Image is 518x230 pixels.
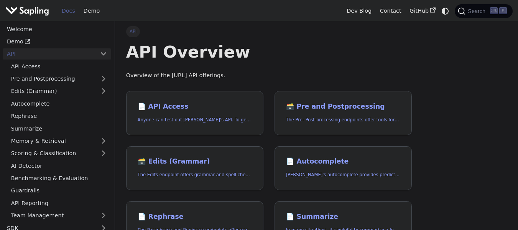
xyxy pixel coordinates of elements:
p: Overview of the [URL] API offerings. [126,71,412,80]
a: 🗃️ Edits (Grammar)The Edits endpoint offers grammar and spell checking. [126,146,263,190]
p: The Edits endpoint offers grammar and spell checking. [138,171,252,179]
a: Rephrase [7,111,111,122]
a: Demo [79,5,104,17]
a: GitHub [405,5,439,17]
span: Search [465,8,490,14]
a: 🗃️ Pre and PostprocessingThe Pre- Post-processing endpoints offer tools for preparing your text d... [275,91,412,135]
h2: Edits (Grammar) [138,157,252,166]
h2: Summarize [286,213,401,221]
a: Pre and Postprocessing [7,73,111,84]
a: Demo [3,36,111,47]
a: Memory & Retrieval [7,136,111,147]
a: 📄️ API AccessAnyone can test out [PERSON_NAME]'s API. To get started with the API, simply: [126,91,263,135]
a: API Reporting [7,197,111,208]
a: Docs [58,5,79,17]
a: Team Management [7,210,111,221]
a: Sapling.ai [5,5,52,17]
h2: Pre and Postprocessing [286,103,401,111]
a: Edits (Grammar) [7,86,111,97]
a: Guardrails [7,185,111,196]
a: Welcome [3,23,111,35]
kbd: K [499,7,507,14]
button: Search (Ctrl+K) [455,4,512,18]
a: Scoring & Classification [7,148,111,159]
img: Sapling.ai [5,5,49,17]
h2: Autocomplete [286,157,401,166]
a: Dev Blog [342,5,375,17]
a: AI Detector [7,160,111,171]
p: The Pre- Post-processing endpoints offer tools for preparing your text data for ingestation as we... [286,116,401,124]
h1: API Overview [126,41,412,62]
span: API [126,26,140,37]
a: API [3,48,96,60]
a: Benchmarking & Evaluation [7,173,111,184]
nav: Breadcrumbs [126,26,412,37]
button: Collapse sidebar category 'API' [96,48,111,60]
p: Anyone can test out Sapling's API. To get started with the API, simply: [138,116,252,124]
button: Switch between dark and light mode (currently system mode) [440,5,451,17]
a: Contact [376,5,406,17]
p: Sapling's autocomplete provides predictions of the next few characters or words [286,171,401,179]
h2: Rephrase [138,213,252,221]
a: 📄️ Autocomplete[PERSON_NAME]'s autocomplete provides predictions of the next few characters or words [275,146,412,190]
a: API Access [7,61,111,72]
h2: API Access [138,103,252,111]
a: Summarize [7,123,111,134]
a: Autocomplete [7,98,111,109]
